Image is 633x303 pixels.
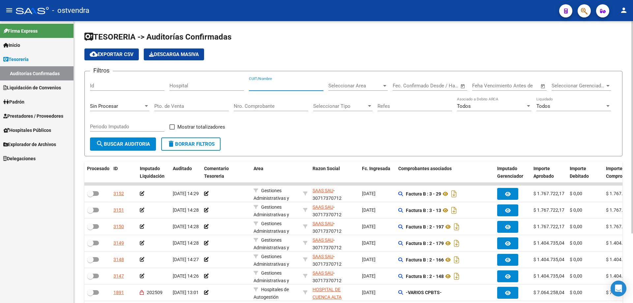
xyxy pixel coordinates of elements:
[167,141,215,147] span: Borrar Filtros
[570,257,582,262] span: $ 0,00
[362,207,376,213] span: [DATE]
[570,240,582,246] span: $ 0,00
[533,240,564,246] span: $ 1.404.735,04
[254,221,289,241] span: Gestiones Administrativas y Otros
[254,166,263,171] span: Area
[570,273,582,279] span: $ 0,00
[254,254,289,274] span: Gestiones Administrativas y Otros
[425,83,457,89] input: Fecha fin
[313,254,333,259] span: SAAS SAU
[570,191,582,196] span: $ 0,00
[254,237,289,258] span: Gestiones Administrativas y Otros
[90,66,113,75] h3: Filtros
[254,270,289,291] span: Gestiones Administrativas y Otros
[570,207,582,213] span: $ 0,00
[84,32,231,42] span: TESORERIA -> Auditorías Confirmadas
[620,6,628,14] mat-icon: person
[406,191,441,197] strong: Factura B : 3 - 29
[396,162,495,183] datatable-header-cell: Comprobantes asociados
[251,162,300,183] datatable-header-cell: Area
[3,27,38,35] span: Firma Express
[570,224,582,229] span: $ 0,00
[539,82,547,90] button: Open calendar
[362,257,376,262] span: [DATE]
[113,206,124,214] div: 3151
[113,166,118,171] span: ID
[533,290,564,295] span: $ 7.064.258,04
[173,166,192,171] span: Auditado
[3,141,56,148] span: Explorador de Archivos
[362,224,376,229] span: [DATE]
[533,257,564,262] span: $ 1.404.735,04
[552,83,605,89] span: Seleccionar Gerenciador
[359,162,396,183] datatable-header-cell: Fc. Ingresada
[313,166,340,171] span: Razon Social
[3,112,63,120] span: Prestadores / Proveedores
[310,162,359,183] datatable-header-cell: Razon Social
[533,166,554,179] span: Importe Aprobado
[173,240,199,246] span: [DATE] 14:28
[144,48,204,60] app-download-masive: Descarga masiva de comprobantes (adjuntos)
[96,141,150,147] span: Buscar Auditoria
[3,42,20,49] span: Inicio
[149,51,199,57] span: Descarga Masiva
[96,140,104,148] mat-icon: search
[450,205,458,216] i: Descargar documento
[567,162,603,183] datatable-header-cell: Importe Debitado
[254,188,289,208] span: Gestiones Administrativas y Otros
[90,50,98,58] mat-icon: cloud_download
[362,240,376,246] span: [DATE]
[406,290,442,295] strong: -VARIOS CPBTS-
[313,237,333,243] span: SAAS SAU
[611,281,626,296] div: Open Intercom Messenger
[362,273,376,279] span: [DATE]
[313,269,357,283] div: - 30717370712
[147,290,163,295] span: 202509
[452,222,461,232] i: Descargar documento
[84,48,139,60] button: Exportar CSV
[87,166,109,171] span: Procesado
[362,166,390,171] span: Fc. Ingresada
[313,188,333,193] span: SAAS SAU
[173,273,199,279] span: [DATE] 14:26
[3,155,36,162] span: Delegaciones
[113,190,124,197] div: 3152
[313,221,333,226] span: SAAS SAU
[406,274,444,279] strong: Factura B : 2 - 148
[362,191,376,196] span: [DATE]
[111,162,137,183] datatable-header-cell: ID
[90,103,118,109] span: Sin Procesar
[570,166,589,179] span: Importe Debitado
[313,203,357,217] div: - 30717370712
[113,223,124,230] div: 3150
[533,273,564,279] span: $ 1.404.735,04
[531,162,567,183] datatable-header-cell: Importe Aprobado
[3,98,24,106] span: Padrón
[173,224,199,229] span: [DATE] 14:28
[362,290,376,295] span: [DATE]
[52,3,89,18] span: - ostvendra
[113,239,124,247] div: 3149
[313,220,357,234] div: - 30717370712
[173,207,199,213] span: [DATE] 14:28
[313,204,333,210] span: SAAS SAU
[406,257,444,262] strong: Factura B : 2 - 166
[3,56,29,63] span: Tesorería
[393,83,419,89] input: Fecha inicio
[137,162,170,183] datatable-header-cell: Imputado Liquidación
[113,289,124,296] div: 1891
[173,257,199,262] span: [DATE] 14:27
[452,255,461,265] i: Descargar documento
[406,241,444,246] strong: Factura B : 2 - 179
[84,162,111,183] datatable-header-cell: Procesado
[406,224,444,229] strong: Factura B : 2 - 197
[170,162,201,183] datatable-header-cell: Auditado
[113,272,124,280] div: 3147
[533,191,564,196] span: $ 1.767.722,17
[457,103,471,109] span: Todos
[398,166,452,171] span: Comprobantes asociados
[313,236,357,250] div: - 30717370712
[3,127,51,134] span: Hospitales Públicos
[254,287,289,300] span: Hospitales de Autogestión
[406,208,441,213] strong: Factura B : 3 - 13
